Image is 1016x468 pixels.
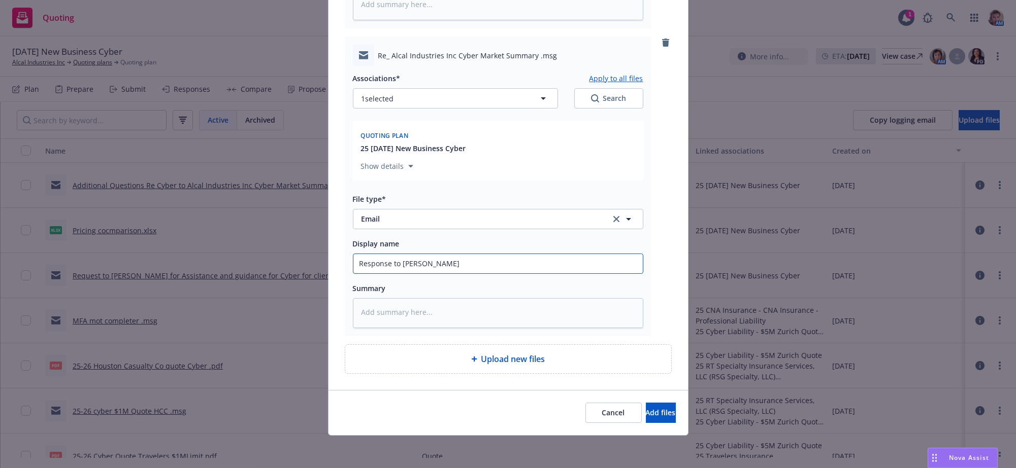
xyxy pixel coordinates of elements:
[928,448,998,468] button: Nova Assist
[660,37,672,49] a: remove
[362,213,597,224] span: Email
[353,239,400,248] span: Display name
[357,160,417,172] button: Show details
[928,448,941,467] div: Drag to move
[345,344,672,374] div: Upload new files
[362,93,394,104] span: 1 selected
[353,254,643,273] input: Add display name here...
[353,194,386,204] span: File type*
[591,93,627,103] div: Search
[353,88,558,109] button: 1selected
[646,403,676,423] button: Add files
[361,131,409,140] span: Quoting plan
[585,403,642,423] button: Cancel
[574,88,643,109] button: SearchSearch
[949,453,989,462] span: Nova Assist
[353,283,386,293] span: Summary
[589,72,643,84] button: Apply to all files
[646,408,676,417] span: Add files
[378,50,558,61] span: Re_ Alcal Industries Inc Cyber Market Summary .msg
[591,94,599,102] svg: Search
[602,408,625,417] span: Cancel
[353,74,401,83] span: Associations*
[610,213,622,225] a: clear selection
[481,353,545,365] span: Upload new files
[361,143,466,154] button: 25 [DATE] New Business Cyber
[353,209,643,229] button: Emailclear selection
